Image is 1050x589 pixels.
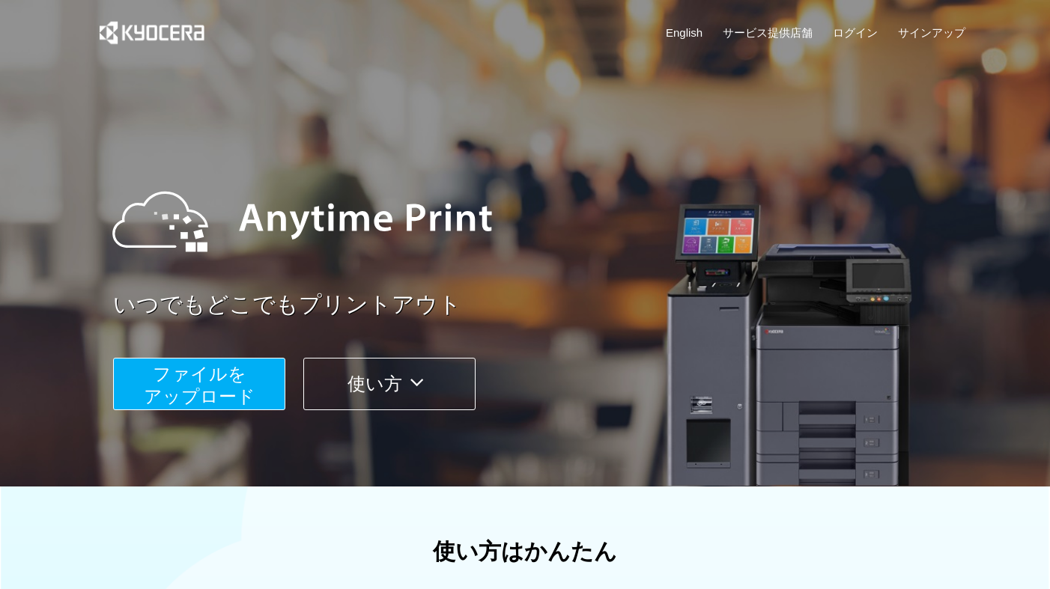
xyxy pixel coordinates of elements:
a: サービス提供店舗 [723,25,813,40]
a: いつでもどこでもプリントアウト [113,289,974,321]
button: 使い方 [303,358,476,410]
span: ファイルを ​​アップロード [144,364,255,406]
a: サインアップ [898,25,965,40]
a: ログイン [833,25,878,40]
a: English [666,25,702,40]
button: ファイルを​​アップロード [113,358,285,410]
